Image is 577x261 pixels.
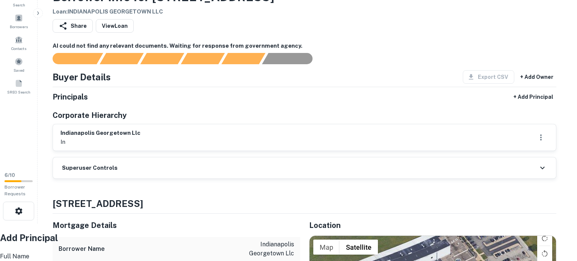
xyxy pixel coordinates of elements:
[313,240,340,255] button: Show street map
[11,45,26,51] span: Contacts
[7,89,30,95] span: SREO Search
[53,19,93,33] button: Share
[181,53,225,64] div: Principals found, AI now looking for contact information...
[140,53,184,64] div: Documents found, AI parsing details...
[537,231,552,246] button: Rotate map clockwise
[262,53,322,64] div: AI fulfillment process complete.
[96,19,134,33] a: ViewLoan
[60,129,140,137] h6: indianapolis georgetown llc
[10,24,28,30] span: Borrowers
[60,137,140,146] p: in
[539,201,577,237] iframe: Chat Widget
[53,91,88,103] h5: Principals
[53,110,127,121] h5: Corporate Hierarchy
[62,164,118,172] h6: Superuser Controls
[511,90,556,104] button: + Add Principal
[100,53,143,64] div: Your request is received and processing...
[221,53,265,64] div: Principals found, still searching for contact information. This may take time...
[5,172,15,178] span: 6 / 10
[5,184,26,196] span: Borrower Requests
[53,197,556,210] h4: [STREET_ADDRESS]
[340,240,378,255] button: Show satellite imagery
[44,53,100,64] div: Sending borrower request to AI...
[13,2,25,8] span: Search
[517,70,556,84] button: + Add Owner
[227,240,294,258] p: indianapolis georgetown llc
[14,67,24,73] span: Saved
[53,70,111,84] h4: Buyer Details
[53,8,274,16] h6: Loan : INDIANAPOLIS GEORGETOWN LLC
[53,220,300,231] h5: Mortgage Details
[59,244,105,253] h6: Borrower Name
[309,220,557,231] h5: Location
[53,42,556,50] h6: AI could not find any relevant documents. Waiting for response from government agency.
[537,246,552,261] button: Rotate map counterclockwise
